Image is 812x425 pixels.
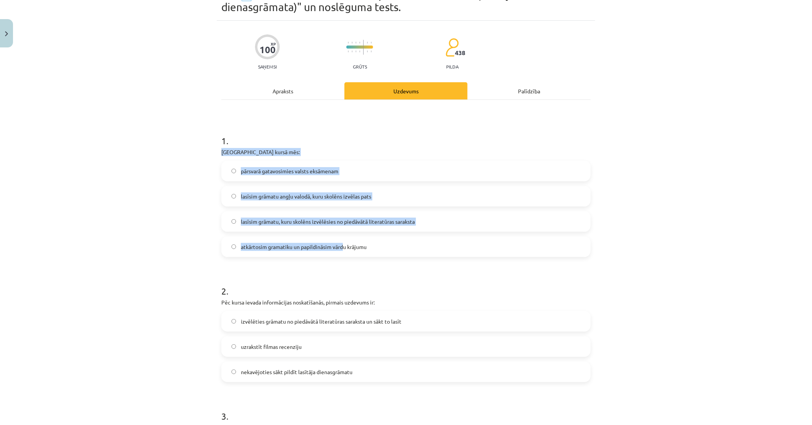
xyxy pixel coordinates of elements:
[241,167,338,175] span: pārsvarā gatavosimies valsts eksāmenam
[231,370,236,375] input: nekavējoties sākt pildīt lasītāja dienasgrāmatu
[445,38,459,57] img: students-c634bb4e5e11cddfef0936a35e636f08e4e9abd3cc4e673bd6f9a4125e45ecb1.svg
[231,319,236,324] input: izvēlēties grāmatu no piedāvātā literatūras saraksta un sākt to lasīt
[241,218,415,226] span: lasīsim grāmatu, kuru skolēns izvēlēsies no piedāvātā literatūras saraksta
[446,64,458,69] p: pilda
[221,148,591,156] p: [GEOGRAPHIC_DATA] kursā mēs:
[455,49,465,56] span: 438
[221,122,591,146] h1: 1 .
[231,244,236,249] input: atkārtosim gramatiku un papildināsim vārdu krājumu
[468,82,591,99] div: Palīdzība
[241,243,367,251] span: atkārtosim gramatiku un papildināsim vārdu krājumu
[5,31,8,36] img: icon-close-lesson-0947bae3869378f0d4975bcd49f059093ad1ed9edebbc8119c70593378902aed.svg
[241,318,401,326] span: izvēlēties grāmatu no piedāvātā literatūras saraksta un sākt to lasīt
[255,64,280,69] p: Saņemsi
[231,169,236,174] input: pārsvarā gatavosimies valsts eksāmenam
[260,44,276,55] div: 100
[367,50,368,52] img: icon-short-line-57e1e144782c952c97e751825c79c345078a6d821885a25fce030b3d8c18986b.svg
[371,50,372,52] img: icon-short-line-57e1e144782c952c97e751825c79c345078a6d821885a25fce030b3d8c18986b.svg
[241,192,371,200] span: lasīsim grāmatu angļu valodā, kuru skolēns izvēlas pats
[371,42,372,44] img: icon-short-line-57e1e144782c952c97e751825c79c345078a6d821885a25fce030b3d8c18986b.svg
[363,40,364,55] img: icon-long-line-d9ea69661e0d244f92f715978eff75569469978d946b2353a9bb055b3ed8787d.svg
[221,397,591,421] h1: 3 .
[231,194,236,199] input: lasīsim grāmatu angļu valodā, kuru skolēns izvēlas pats
[231,344,236,349] input: uzrakstīt filmas recenziju
[352,50,352,52] img: icon-short-line-57e1e144782c952c97e751825c79c345078a6d821885a25fce030b3d8c18986b.svg
[353,64,367,69] p: Grūts
[348,42,349,44] img: icon-short-line-57e1e144782c952c97e751825c79c345078a6d821885a25fce030b3d8c18986b.svg
[231,219,236,224] input: lasīsim grāmatu, kuru skolēns izvēlēsies no piedāvātā literatūras saraksta
[352,42,352,44] img: icon-short-line-57e1e144782c952c97e751825c79c345078a6d821885a25fce030b3d8c18986b.svg
[241,368,352,376] span: nekavējoties sākt pildīt lasītāja dienasgrāmatu
[221,298,591,306] p: Pēc kursa ievada informācijas noskatīšanās, pirmais uzdevums ir:
[271,42,276,46] span: XP
[367,42,368,44] img: icon-short-line-57e1e144782c952c97e751825c79c345078a6d821885a25fce030b3d8c18986b.svg
[344,82,468,99] div: Uzdevums
[348,50,349,52] img: icon-short-line-57e1e144782c952c97e751825c79c345078a6d821885a25fce030b3d8c18986b.svg
[221,82,344,99] div: Apraksts
[221,272,591,296] h1: 2 .
[241,343,302,351] span: uzrakstīt filmas recenziju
